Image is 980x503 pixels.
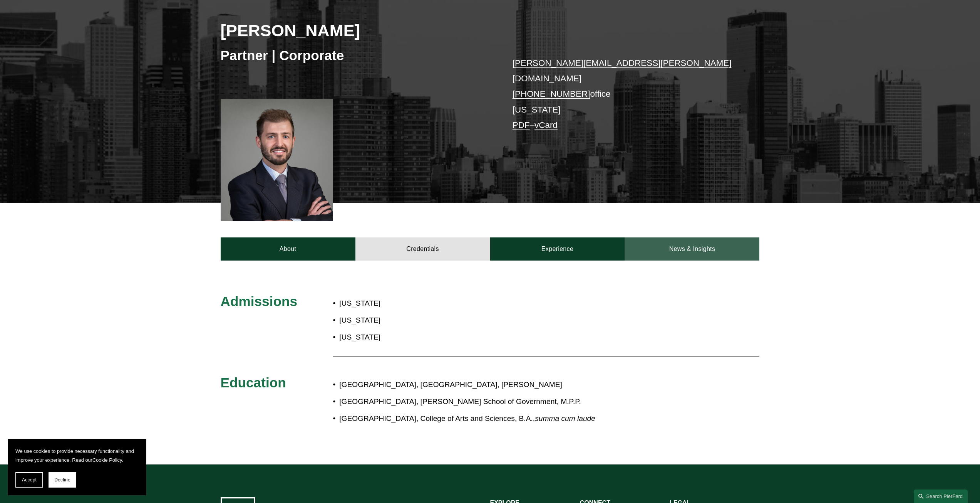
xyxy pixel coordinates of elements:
h2: [PERSON_NAME] [221,20,490,40]
p: [GEOGRAPHIC_DATA], College of Arts and Sciences, B.A., [339,412,692,426]
p: We use cookies to provide necessary functionality and improve your experience. Read our . [15,447,139,464]
h3: Partner | Corporate [221,47,490,64]
a: News & Insights [625,237,759,261]
a: [PERSON_NAME][EMAIL_ADDRESS][PERSON_NAME][DOMAIN_NAME] [513,58,732,83]
a: Cookie Policy [92,457,122,463]
span: Education [221,375,286,390]
a: Experience [490,237,625,261]
a: Search this site [914,490,968,503]
p: [GEOGRAPHIC_DATA], [PERSON_NAME] School of Government, M.P.P. [339,395,692,409]
section: Cookie banner [8,439,146,495]
span: Decline [54,477,70,483]
span: Accept [22,477,37,483]
p: office [US_STATE] – [513,56,737,133]
p: [US_STATE] [339,331,535,344]
em: summa cum laude [535,414,595,422]
p: [US_STATE] [339,314,535,327]
a: [PHONE_NUMBER] [513,89,590,99]
p: [US_STATE] [339,297,535,310]
span: Admissions [221,294,297,309]
a: vCard [534,120,558,130]
a: About [221,237,355,261]
p: [GEOGRAPHIC_DATA], [GEOGRAPHIC_DATA], [PERSON_NAME] [339,378,692,392]
button: Accept [15,472,43,488]
button: Decline [49,472,76,488]
a: PDF [513,120,530,130]
a: Credentials [355,237,490,261]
